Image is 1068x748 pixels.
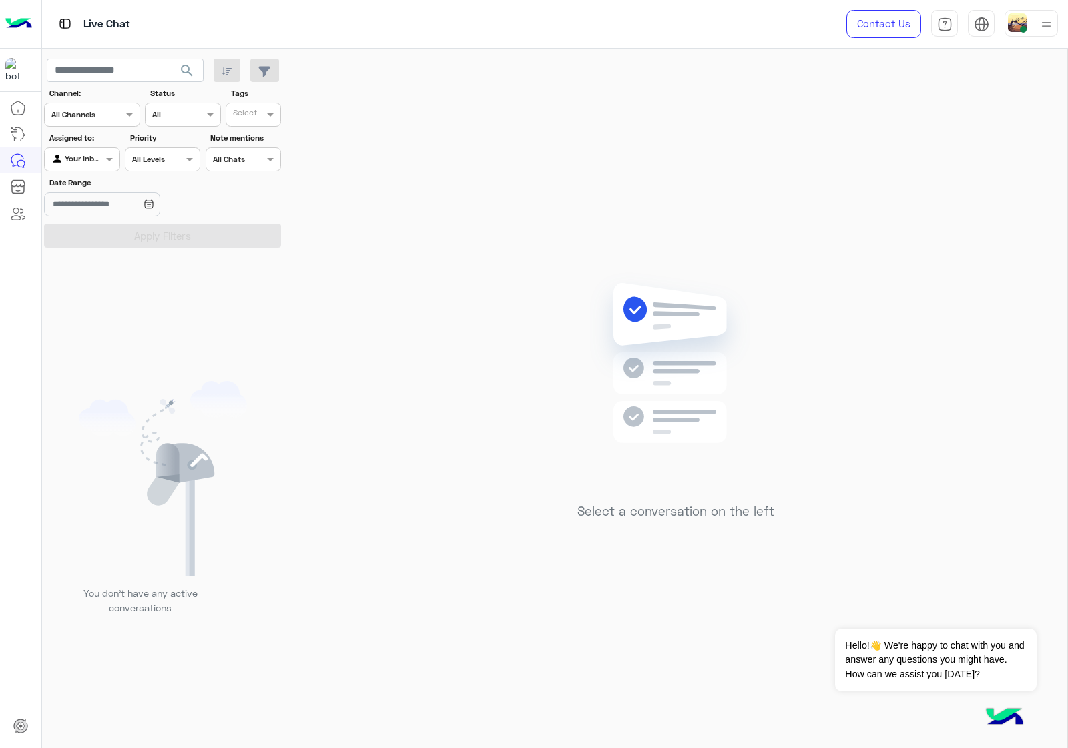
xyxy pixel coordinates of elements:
[231,87,280,99] label: Tags
[931,10,958,38] a: tab
[179,63,195,79] span: search
[83,15,130,33] p: Live Chat
[937,17,953,32] img: tab
[231,107,257,122] div: Select
[5,58,29,82] img: 713415422032625
[49,132,118,144] label: Assigned to:
[73,586,208,615] p: You don’t have any active conversations
[130,132,199,144] label: Priority
[44,224,281,248] button: Apply Filters
[171,59,204,87] button: search
[577,504,774,519] h5: Select a conversation on the left
[49,177,199,189] label: Date Range
[5,10,32,38] img: Logo
[981,695,1028,741] img: hulul-logo.png
[846,10,921,38] a: Contact Us
[1038,16,1055,33] img: profile
[579,272,772,494] img: no messages
[49,87,139,99] label: Channel:
[210,132,279,144] label: Note mentions
[974,17,989,32] img: tab
[57,15,73,32] img: tab
[79,381,247,576] img: empty users
[835,629,1036,691] span: Hello!👋 We're happy to chat with you and answer any questions you might have. How can we assist y...
[150,87,219,99] label: Status
[1008,13,1027,32] img: userImage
